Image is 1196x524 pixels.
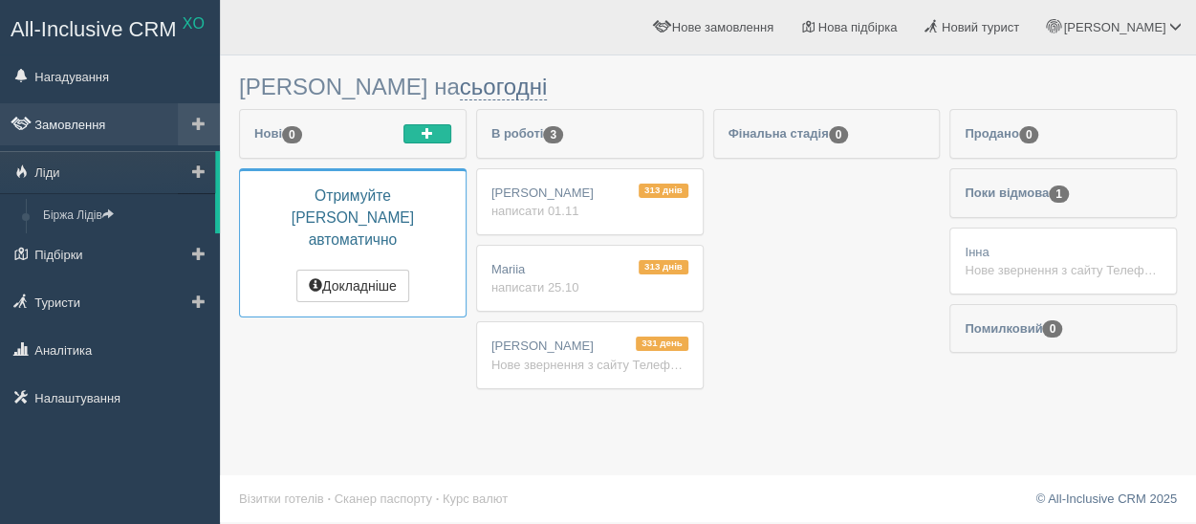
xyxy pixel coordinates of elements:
[672,20,773,34] span: Нове замовлення
[491,186,594,200] span: [PERSON_NAME]
[239,491,324,506] a: Візитки готелів
[491,262,525,276] span: Mariia
[183,15,205,32] sup: XO
[829,126,849,143] span: 0
[1019,126,1039,143] span: 0
[296,270,409,302] button: Докладніше
[491,278,688,296] div: написати 25.10
[728,126,849,141] span: Фінальна стадія
[436,491,440,506] span: ·
[292,187,414,248] span: Отримуйте [PERSON_NAME] автоматично
[491,126,563,141] span: В роботі
[639,184,687,198] span: 313 днів
[965,261,1162,279] div: Нове звернення з сайту Телефон: [PHONE_NUMBER] Коментар туриста: [URL][DOMAIN_NAME]
[254,126,302,141] span: Нові
[1042,320,1062,338] span: 0
[1049,186,1069,203] span: 1
[335,491,432,506] a: Сканер паспорту
[327,491,331,506] span: ·
[965,186,1068,200] span: Поки відмова
[491,338,594,353] span: [PERSON_NAME]
[34,199,215,233] a: Біржа Лідів
[1,1,219,54] a: All-Inclusive CRM XO
[282,126,302,143] span: 0
[239,75,1177,99] h3: [PERSON_NAME] на
[965,245,989,259] span: Інна
[1035,491,1177,506] a: © All-Inclusive CRM 2025
[491,356,688,374] div: Нове звернення з сайту Телефон: [PHONE_NUMBER] Коментар туриста: [GEOGRAPHIC_DATA] Шарм 2+2 (8и [...
[543,126,563,143] span: 3
[460,74,548,100] a: сьогодні
[1063,20,1165,34] span: [PERSON_NAME]
[965,126,1038,141] span: Продано
[11,17,177,41] span: All-Inclusive CRM
[443,491,508,506] a: Курс валют
[942,20,1019,34] span: Новий турист
[965,321,1062,336] span: Помилковий
[636,337,687,351] span: 331 день
[818,20,898,34] span: Нова підбірка
[639,260,687,274] span: 313 днів
[491,202,688,220] div: написати 01.11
